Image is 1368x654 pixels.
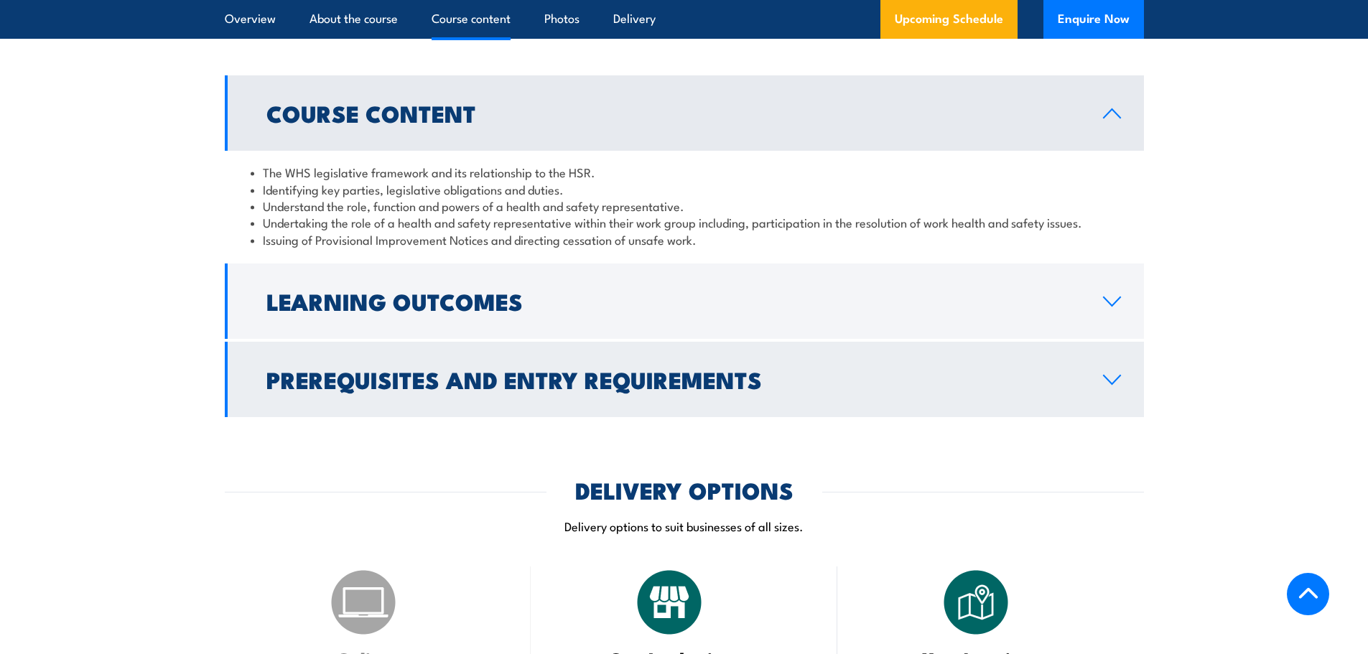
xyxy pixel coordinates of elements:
[251,181,1118,197] li: Identifying key parties, legislative obligations and duties.
[266,291,1080,311] h2: Learning Outcomes
[575,480,794,500] h2: DELIVERY OPTIONS
[225,518,1144,534] p: Delivery options to suit businesses of all sizes.
[251,214,1118,230] li: Undertaking the role of a health and safety representative within their work group including, par...
[225,75,1144,151] a: Course Content
[225,342,1144,417] a: Prerequisites and Entry Requirements
[266,103,1080,123] h2: Course Content
[251,231,1118,248] li: Issuing of Provisional Improvement Notices and directing cessation of unsafe work.
[251,197,1118,214] li: Understand the role, function and powers of a health and safety representative.
[251,164,1118,180] li: The WHS legislative framework and its relationship to the HSR.
[225,263,1144,339] a: Learning Outcomes
[266,369,1080,389] h2: Prerequisites and Entry Requirements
